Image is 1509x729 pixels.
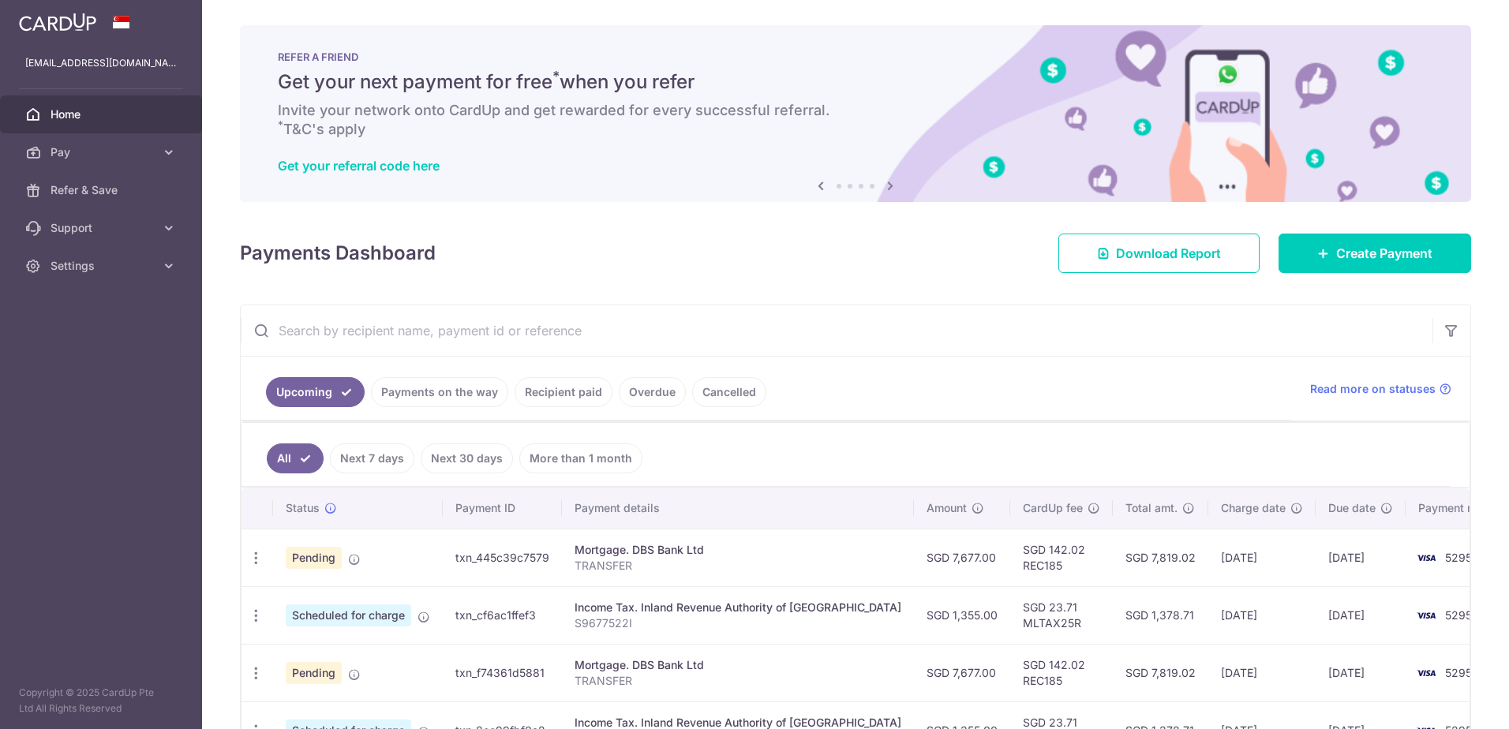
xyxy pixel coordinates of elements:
[1316,586,1406,644] td: [DATE]
[575,673,901,689] p: TRANSFER
[1410,606,1442,625] img: Bank Card
[1310,381,1436,397] span: Read more on statuses
[1316,529,1406,586] td: [DATE]
[443,644,562,701] td: txn_f74361d5881
[240,25,1471,202] img: RAF banner
[1010,644,1113,701] td: SGD 142.02 REC185
[443,529,562,586] td: txn_445c39c7579
[519,443,642,473] a: More than 1 month
[1410,548,1442,567] img: Bank Card
[1010,586,1113,644] td: SGD 23.71 MLTAX25R
[1113,586,1208,644] td: SGD 1,378.71
[1445,608,1472,622] span: 5295
[1279,234,1471,273] a: Create Payment
[286,604,411,626] span: Scheduled for charge
[692,377,766,407] a: Cancelled
[927,500,967,516] span: Amount
[1208,644,1316,701] td: [DATE]
[619,377,686,407] a: Overdue
[1125,500,1178,516] span: Total amt.
[1208,529,1316,586] td: [DATE]
[1010,529,1113,586] td: SGD 142.02 REC185
[562,488,914,529] th: Payment details
[1445,551,1472,564] span: 5295
[1406,682,1493,721] iframe: Opens a widget where you can find more information
[51,144,155,160] span: Pay
[278,69,1433,95] h5: Get your next payment for free when you refer
[286,662,342,684] span: Pending
[278,50,1433,63] p: REFER A FRIEND
[1410,664,1442,682] img: Bank Card
[575,600,901,615] div: Income Tax. Inland Revenue Authority of [GEOGRAPHIC_DATA]
[286,547,342,569] span: Pending
[25,55,177,71] p: [EMAIL_ADDRESS][DOMAIN_NAME]
[1316,644,1406,701] td: [DATE]
[1310,381,1451,397] a: Read more on statuses
[1208,586,1316,644] td: [DATE]
[330,443,414,473] a: Next 7 days
[278,158,440,174] a: Get your referral code here
[1336,244,1432,263] span: Create Payment
[575,558,901,574] p: TRANSFER
[267,443,324,473] a: All
[51,107,155,122] span: Home
[1445,666,1472,679] span: 5295
[1058,234,1260,273] a: Download Report
[1113,644,1208,701] td: SGD 7,819.02
[1023,500,1083,516] span: CardUp fee
[1113,529,1208,586] td: SGD 7,819.02
[1328,500,1376,516] span: Due date
[371,377,508,407] a: Payments on the way
[575,657,901,673] div: Mortgage. DBS Bank Ltd
[1221,500,1286,516] span: Charge date
[266,377,365,407] a: Upcoming
[443,488,562,529] th: Payment ID
[19,13,96,32] img: CardUp
[51,182,155,198] span: Refer & Save
[575,615,901,631] p: S9677522I
[443,586,562,644] td: txn_cf6ac1ffef3
[51,258,155,274] span: Settings
[914,529,1010,586] td: SGD 7,677.00
[241,305,1432,356] input: Search by recipient name, payment id or reference
[51,220,155,236] span: Support
[575,542,901,558] div: Mortgage. DBS Bank Ltd
[286,500,320,516] span: Status
[421,443,513,473] a: Next 30 days
[515,377,612,407] a: Recipient paid
[914,586,1010,644] td: SGD 1,355.00
[278,101,1433,139] h6: Invite your network onto CardUp and get rewarded for every successful referral. T&C's apply
[240,239,436,267] h4: Payments Dashboard
[1116,244,1221,263] span: Download Report
[914,644,1010,701] td: SGD 7,677.00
